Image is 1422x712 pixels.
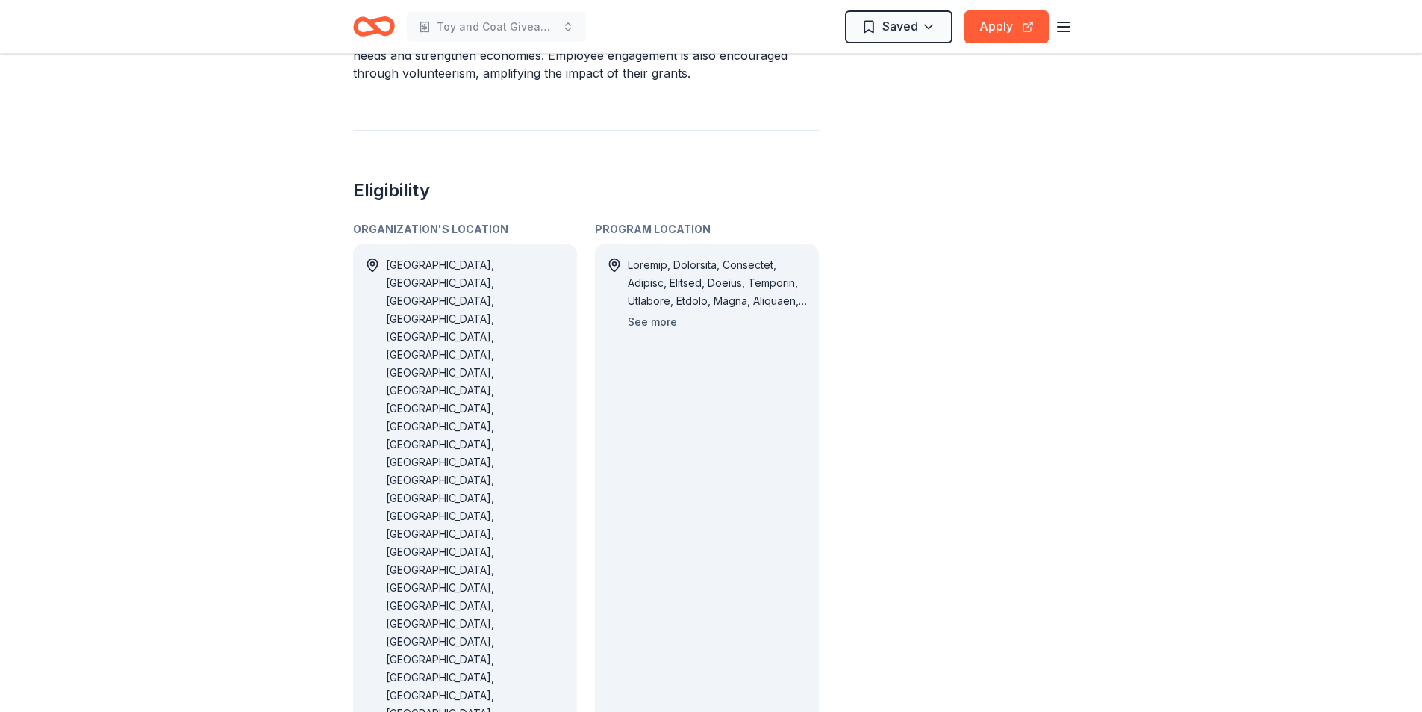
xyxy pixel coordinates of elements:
span: Saved [882,16,918,36]
div: Program Location [595,220,819,238]
button: Toy and Coat Giveaway [407,12,586,42]
button: Apply [964,10,1049,43]
button: Saved [845,10,952,43]
span: Toy and Coat Giveaway [437,18,556,36]
button: See more [628,313,677,331]
h2: Eligibility [353,179,819,202]
div: Organization's Location [353,220,577,238]
a: Home [353,9,395,44]
div: Loremip, Dolorsita, Consectet, Adipisc, Elitsed, Doeius, Temporin, Utlabore, Etdolo, Magna, Aliqu... [628,256,807,310]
